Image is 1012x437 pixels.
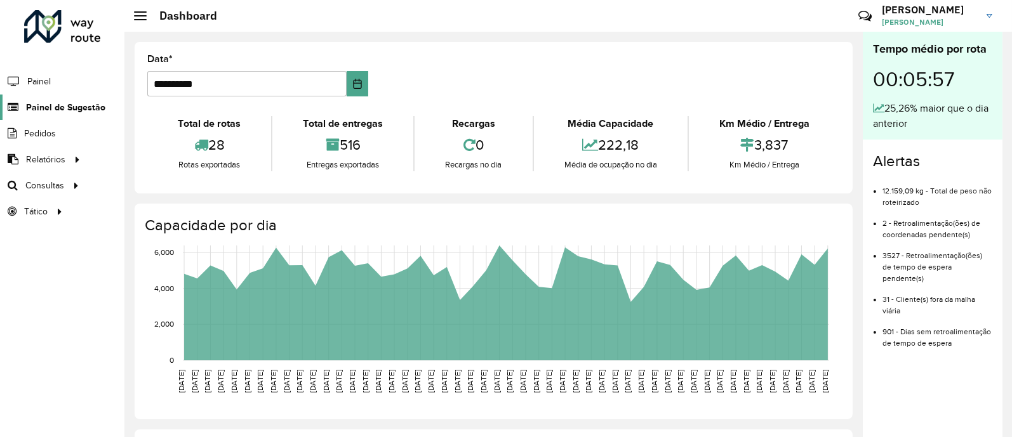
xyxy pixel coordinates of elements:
[873,152,992,171] h4: Alertas
[276,131,410,159] div: 516
[882,240,992,284] li: 3527 - Retroalimentação(ões) de tempo de espera pendente(s)
[453,370,462,393] text: [DATE]
[624,370,632,393] text: [DATE]
[873,41,992,58] div: Tempo médio por rota
[256,370,264,393] text: [DATE]
[689,370,698,393] text: [DATE]
[571,370,580,393] text: [DATE]
[414,370,422,393] text: [DATE]
[269,370,277,393] text: [DATE]
[418,131,529,159] div: 0
[27,75,51,88] span: Painel
[154,320,174,329] text: 2,000
[882,316,992,349] li: 901 - Dias sem retroalimentação de tempo de espera
[703,370,711,393] text: [DATE]
[147,51,173,67] label: Data
[309,370,317,393] text: [DATE]
[145,216,840,235] h4: Capacidade por dia
[243,370,251,393] text: [DATE]
[742,370,750,393] text: [DATE]
[505,370,514,393] text: [DATE]
[716,370,724,393] text: [DATE]
[335,370,343,393] text: [DATE]
[24,127,56,140] span: Pedidos
[692,131,837,159] div: 3,837
[537,131,684,159] div: 222,18
[154,248,174,256] text: 6,000
[882,176,992,208] li: 12.159,09 kg - Total de peso não roteirizado
[418,159,529,171] div: Recargas no dia
[692,116,837,131] div: Km Médio / Entrega
[283,370,291,393] text: [DATE]
[401,370,409,393] text: [DATE]
[150,159,268,171] div: Rotas exportadas
[150,131,268,159] div: 28
[276,116,410,131] div: Total de entregas
[440,370,448,393] text: [DATE]
[851,3,879,30] a: Contato Rápido
[427,370,435,393] text: [DATE]
[692,159,837,171] div: Km Médio / Entrega
[768,370,776,393] text: [DATE]
[493,370,501,393] text: [DATE]
[177,370,185,393] text: [DATE]
[170,356,174,364] text: 0
[882,16,977,28] span: [PERSON_NAME]
[295,370,303,393] text: [DATE]
[537,159,684,171] div: Média de ocupação no dia
[374,370,382,393] text: [DATE]
[276,159,410,171] div: Entregas exportadas
[230,370,238,393] text: [DATE]
[537,116,684,131] div: Média Capacidade
[650,370,658,393] text: [DATE]
[545,370,553,393] text: [DATE]
[154,284,174,292] text: 4,000
[782,370,790,393] text: [DATE]
[203,370,211,393] text: [DATE]
[26,153,65,166] span: Relatórios
[821,370,829,393] text: [DATE]
[729,370,737,393] text: [DATE]
[558,370,566,393] text: [DATE]
[882,4,977,16] h3: [PERSON_NAME]
[418,116,529,131] div: Recargas
[147,9,217,23] h2: Dashboard
[190,370,199,393] text: [DATE]
[479,370,488,393] text: [DATE]
[24,205,48,218] span: Tático
[663,370,672,393] text: [DATE]
[26,101,105,114] span: Painel de Sugestão
[348,370,356,393] text: [DATE]
[873,101,992,131] div: 25,26% maior que o dia anterior
[882,284,992,316] li: 31 - Cliente(s) fora da malha viária
[347,71,368,96] button: Choose Date
[611,370,619,393] text: [DATE]
[519,370,527,393] text: [DATE]
[466,370,474,393] text: [DATE]
[361,370,370,393] text: [DATE]
[216,370,225,393] text: [DATE]
[873,58,992,101] div: 00:05:57
[755,370,763,393] text: [DATE]
[532,370,540,393] text: [DATE]
[882,208,992,240] li: 2 - Retroalimentação(ões) de coordenadas pendente(s)
[597,370,606,393] text: [DATE]
[387,370,396,393] text: [DATE]
[676,370,684,393] text: [DATE]
[795,370,803,393] text: [DATE]
[637,370,645,393] text: [DATE]
[150,116,268,131] div: Total de rotas
[322,370,330,393] text: [DATE]
[584,370,592,393] text: [DATE]
[808,370,816,393] text: [DATE]
[25,179,64,192] span: Consultas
